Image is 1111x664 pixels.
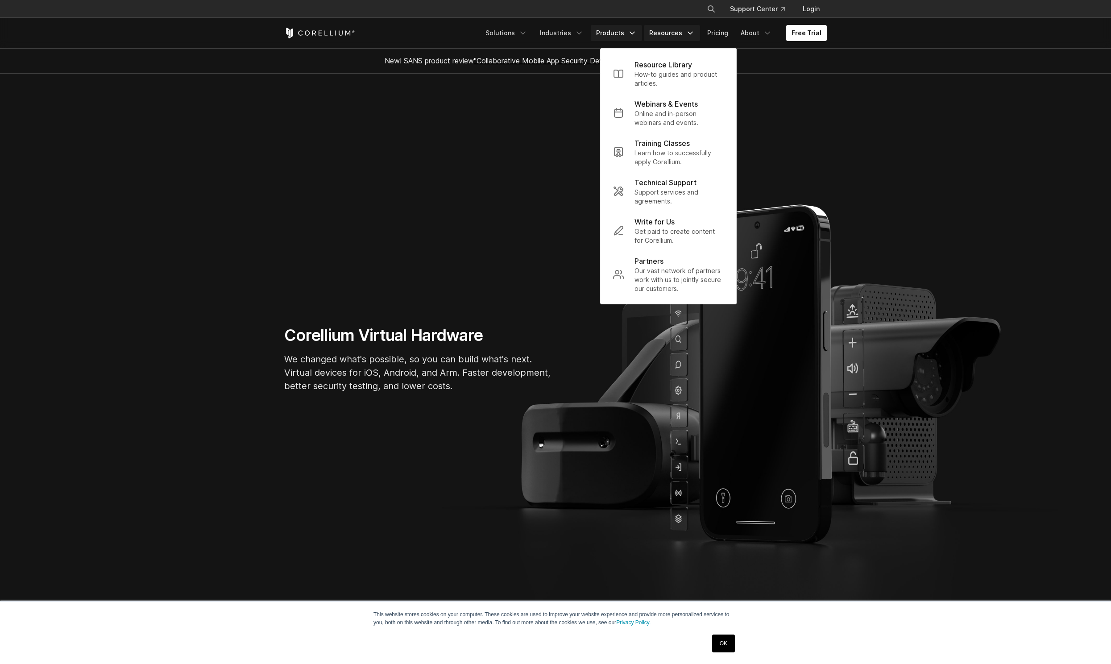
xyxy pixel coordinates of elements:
[712,635,735,652] a: OK
[703,1,719,17] button: Search
[284,28,355,38] a: Corellium Home
[535,25,589,41] a: Industries
[606,211,731,250] a: Write for Us Get paid to create content for Corellium.
[702,25,734,41] a: Pricing
[606,172,731,211] a: Technical Support Support services and agreements.
[284,353,552,393] p: We changed what's possible, so you can build what's next. Virtual devices for iOS, Android, and A...
[634,149,724,166] p: Learn how to successfully apply Corellium.
[696,1,827,17] div: Navigation Menu
[480,25,827,41] div: Navigation Menu
[786,25,827,41] a: Free Trial
[606,93,731,133] a: Webinars & Events Online and in-person webinars and events.
[474,56,680,65] a: "Collaborative Mobile App Security Development and Analysis"
[634,177,696,188] p: Technical Support
[634,109,724,127] p: Online and in-person webinars and events.
[373,610,738,627] p: This website stores cookies on your computer. These cookies are used to improve your website expe...
[606,133,731,172] a: Training Classes Learn how to successfully apply Corellium.
[634,216,675,227] p: Write for Us
[591,25,642,41] a: Products
[480,25,533,41] a: Solutions
[735,25,777,41] a: About
[644,25,700,41] a: Resources
[634,138,690,149] p: Training Classes
[634,99,698,109] p: Webinars & Events
[634,70,724,88] p: How-to guides and product articles.
[634,266,724,293] p: Our vast network of partners work with us to jointly secure our customers.
[284,325,552,345] h1: Corellium Virtual Hardware
[723,1,792,17] a: Support Center
[634,59,692,70] p: Resource Library
[634,188,724,206] p: Support services and agreements.
[796,1,827,17] a: Login
[385,56,726,65] span: New! SANS product review now available.
[606,250,731,299] a: Partners Our vast network of partners work with us to jointly secure our customers.
[634,227,724,245] p: Get paid to create content for Corellium.
[606,54,731,93] a: Resource Library How-to guides and product articles.
[616,619,651,626] a: Privacy Policy.
[634,256,663,266] p: Partners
